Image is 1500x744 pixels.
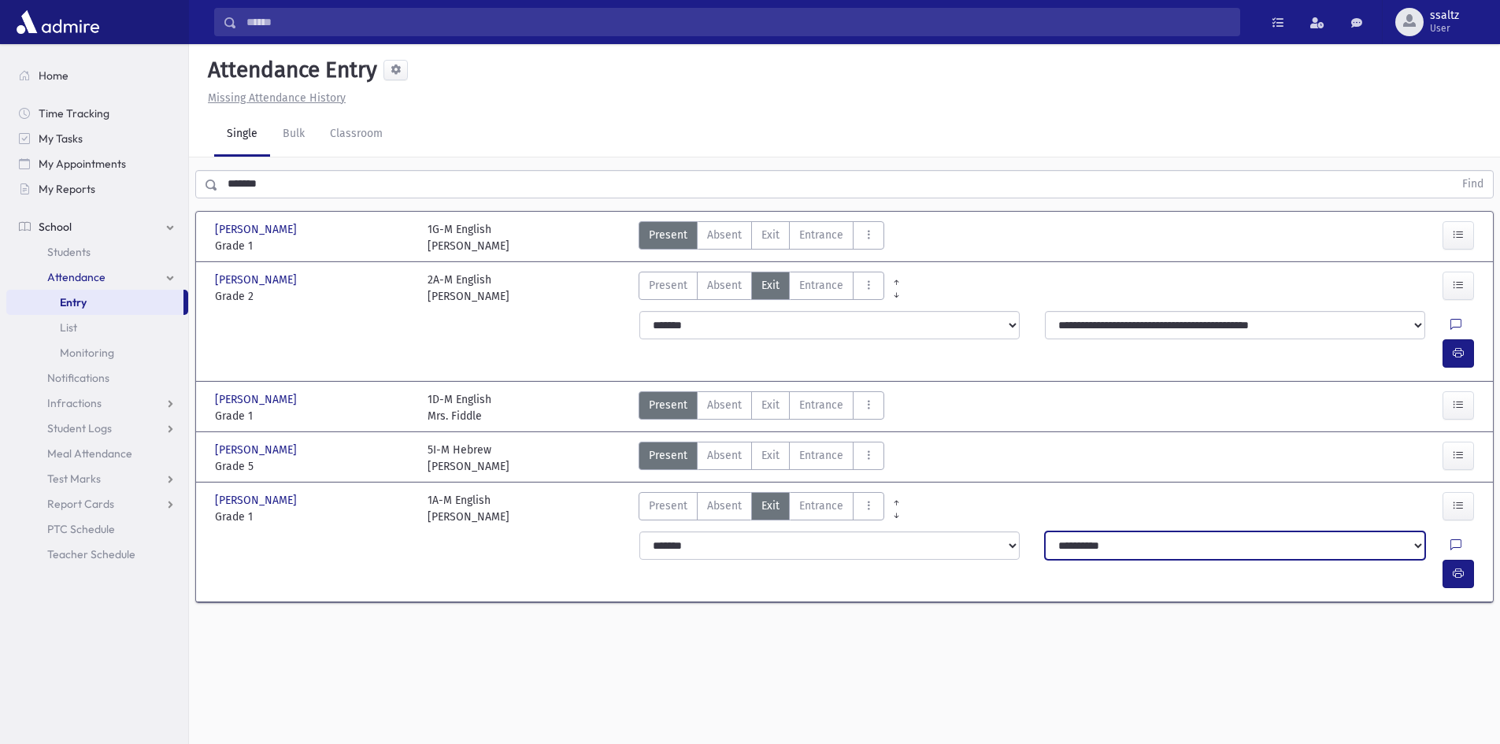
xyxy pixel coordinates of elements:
span: Present [649,397,687,413]
h5: Attendance Entry [202,57,377,83]
span: Exit [761,498,780,514]
a: School [6,214,188,239]
span: [PERSON_NAME] [215,442,300,458]
a: Monitoring [6,340,188,365]
a: Teacher Schedule [6,542,188,567]
span: Grade 1 [215,238,412,254]
img: AdmirePro [13,6,103,38]
a: Attendance [6,265,188,290]
span: Report Cards [47,497,114,511]
span: Absent [707,397,742,413]
span: Student Logs [47,421,112,435]
a: Test Marks [6,466,188,491]
div: 1D-M English Mrs. Fiddle [428,391,491,424]
div: 2A-M English [PERSON_NAME] [428,272,509,305]
span: Exit [761,397,780,413]
span: Notifications [47,371,109,385]
span: [PERSON_NAME] [215,492,300,509]
span: ssaltz [1430,9,1459,22]
div: AttTypes [639,221,884,254]
span: Grade 1 [215,408,412,424]
a: Meal Attendance [6,441,188,466]
span: School [39,220,72,234]
span: Absent [707,227,742,243]
span: Teacher Schedule [47,547,135,561]
a: My Tasks [6,126,188,151]
a: PTC Schedule [6,516,188,542]
span: PTC Schedule [47,522,115,536]
span: Exit [761,277,780,294]
span: Grade 1 [215,509,412,525]
a: My Appointments [6,151,188,176]
span: Entrance [799,397,843,413]
div: AttTypes [639,492,884,525]
span: List [60,320,77,335]
input: Search [237,8,1239,36]
a: Single [214,113,270,157]
div: AttTypes [639,272,884,305]
span: User [1430,22,1459,35]
span: Present [649,498,687,514]
span: [PERSON_NAME] [215,272,300,288]
span: Entrance [799,447,843,464]
a: Notifications [6,365,188,391]
span: [PERSON_NAME] [215,221,300,238]
span: Home [39,68,69,83]
div: 1A-M English [PERSON_NAME] [428,492,509,525]
div: 1G-M English [PERSON_NAME] [428,221,509,254]
a: Bulk [270,113,317,157]
button: Find [1453,171,1493,198]
span: Meal Attendance [47,446,132,461]
a: Time Tracking [6,101,188,126]
span: Present [649,447,687,464]
span: My Tasks [39,131,83,146]
a: Report Cards [6,491,188,516]
div: AttTypes [639,442,884,475]
a: Students [6,239,188,265]
span: Exit [761,227,780,243]
span: Monitoring [60,346,114,360]
span: Test Marks [47,472,101,486]
span: Entrance [799,498,843,514]
div: 5I-M Hebrew [PERSON_NAME] [428,442,509,475]
a: Classroom [317,113,395,157]
span: Entry [60,295,87,309]
u: Missing Attendance History [208,91,346,105]
span: Entrance [799,277,843,294]
span: Absent [707,498,742,514]
span: Present [649,227,687,243]
span: Grade 2 [215,288,412,305]
a: Missing Attendance History [202,91,346,105]
a: Home [6,63,188,88]
a: List [6,315,188,340]
span: Absent [707,447,742,464]
a: Entry [6,290,183,315]
span: Infractions [47,396,102,410]
span: Exit [761,447,780,464]
span: Absent [707,277,742,294]
span: Attendance [47,270,106,284]
a: Infractions [6,391,188,416]
span: Grade 5 [215,458,412,475]
a: My Reports [6,176,188,202]
span: [PERSON_NAME] [215,391,300,408]
a: Student Logs [6,416,188,441]
span: Entrance [799,227,843,243]
span: Present [649,277,687,294]
span: Students [47,245,91,259]
div: AttTypes [639,391,884,424]
span: My Appointments [39,157,126,171]
span: My Reports [39,182,95,196]
span: Time Tracking [39,106,109,120]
